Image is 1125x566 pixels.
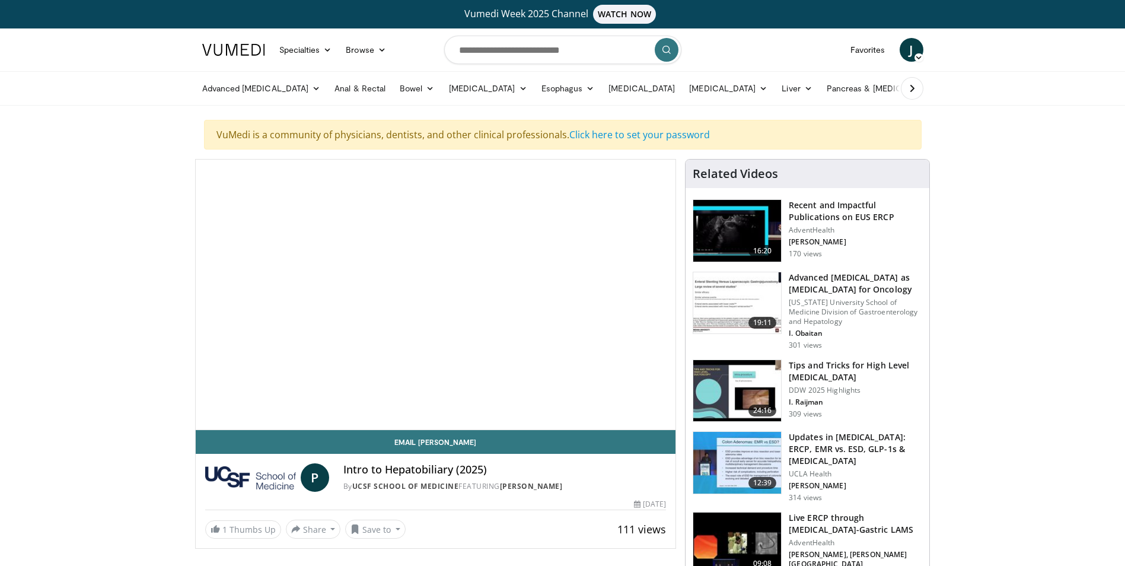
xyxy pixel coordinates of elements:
a: 12:39 Updates in [MEDICAL_DATA]: ERCP, EMR vs. ESD, GLP-1s & [MEDICAL_DATA] UCLA Health [PERSON_N... [693,431,922,503]
span: 24:16 [748,405,777,416]
span: 16:20 [748,245,777,257]
img: UCSF School of Medicine [205,463,296,492]
a: Liver [775,77,819,100]
span: 1 [222,524,227,535]
span: 12:39 [748,477,777,489]
a: Specialties [272,38,339,62]
a: Click here to set your password [569,128,710,141]
p: AdventHealth [789,225,922,235]
button: Save to [345,520,406,539]
p: I. Obaitan [789,329,922,338]
p: AdventHealth [789,538,922,548]
h3: Recent and Impactful Publications on EUS ERCP [789,199,922,223]
input: Search topics, interventions [444,36,681,64]
a: Favorites [843,38,893,62]
a: [MEDICAL_DATA] [442,77,534,100]
img: VuMedi Logo [202,44,265,56]
h4: Related Videos [693,167,778,181]
a: 16:20 Recent and Impactful Publications on EUS ERCP AdventHealth [PERSON_NAME] 170 views [693,199,922,262]
video-js: Video Player [196,160,676,430]
img: 6e5013f5-193f-4efc-aeb8-2fb0e87f9873.150x105_q85_crop-smart_upscale.jpg [693,432,781,494]
h3: Updates in [MEDICAL_DATA]: ERCP, EMR vs. ESD, GLP-1s & [MEDICAL_DATA] [789,431,922,467]
p: I. Raijman [789,398,922,407]
p: 170 views [789,249,822,259]
a: Advanced [MEDICAL_DATA] [195,77,328,100]
a: P [301,463,329,492]
a: [PERSON_NAME] [500,481,563,491]
p: [US_STATE] University School of Medicine Division of Gastroenterology and Hepatology [789,298,922,326]
a: Anal & Rectal [327,77,393,100]
a: Bowel [393,77,441,100]
a: 1 Thumbs Up [205,520,281,539]
h3: Tips and Tricks for High Level [MEDICAL_DATA] [789,360,922,383]
a: 24:16 Tips and Tricks for High Level [MEDICAL_DATA] DDW 2025 Highlights I. Raijman 309 views [693,360,922,422]
p: 309 views [789,409,822,419]
img: e6e7b5b0-7429-411b-acc6-63df4cc27a55.150x105_q85_crop-smart_upscale.jpg [693,360,781,422]
a: J [900,38,923,62]
img: bb7b621e-0c81-448b-9bfc-ed83df58b958.150x105_q85_crop-smart_upscale.jpg [693,200,781,262]
p: 314 views [789,493,822,503]
h3: Live ERCP through [MEDICAL_DATA]-Gastric LAMS [789,512,922,536]
a: Email [PERSON_NAME] [196,430,676,454]
a: [MEDICAL_DATA] [601,77,682,100]
p: UCLA Health [789,469,922,479]
a: 19:11 Advanced [MEDICAL_DATA] as [MEDICAL_DATA] for Oncology [US_STATE] University School of Medi... [693,272,922,350]
span: WATCH NOW [593,5,656,24]
a: UCSF School of Medicine [352,481,459,491]
p: [PERSON_NAME] [789,481,922,491]
h4: Intro to Hepatobiliary (2025) [343,463,666,476]
button: Share [286,520,341,539]
span: 111 views [617,522,666,536]
h3: Advanced [MEDICAL_DATA] as [MEDICAL_DATA] for Oncology [789,272,922,295]
p: 301 views [789,341,822,350]
a: Esophagus [534,77,602,100]
a: Browse [339,38,393,62]
p: [PERSON_NAME] [789,237,922,247]
p: DDW 2025 Highlights [789,386,922,395]
span: 19:11 [748,317,777,329]
div: [DATE] [634,499,666,510]
a: Pancreas & [MEDICAL_DATA] [820,77,958,100]
div: VuMedi is a community of physicians, dentists, and other clinical professionals. [204,120,922,150]
a: Vumedi Week 2025 ChannelWATCH NOW [204,5,922,24]
img: 58c37352-0f18-404b-877c-4edf0f1669c9.150x105_q85_crop-smart_upscale.jpg [693,272,781,334]
div: By FEATURING [343,481,666,492]
a: [MEDICAL_DATA] [682,77,775,100]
